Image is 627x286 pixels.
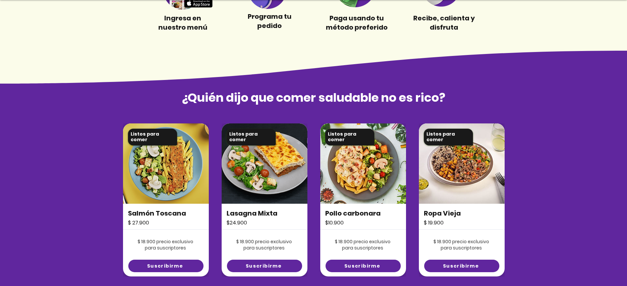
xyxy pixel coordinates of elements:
span: $ 18.900 precio exclusivo para suscriptores [433,238,489,251]
span: Suscribirme [147,263,183,270]
span: Pollo carbonara [325,209,381,218]
span: Paga usando tu método preferido [326,13,388,32]
span: Recibe, calienta y disfruta [413,13,475,32]
span: $ 18.900 precio exclusivo para suscriptores [335,238,391,251]
a: Suscribirme [227,260,302,272]
span: $ 18.900 precio exclusivo para suscriptores [236,238,292,251]
span: Salmón Toscana [128,209,186,218]
span: Listos para comer [131,131,159,143]
img: foody-sancocho-valluno-con-pierna-pernil.png [222,123,307,204]
a: Suscribirme [326,260,401,272]
a: Suscribirme [424,260,499,272]
span: $10.900 [325,219,344,226]
span: $ 19.900 [424,219,444,226]
img: foody-sancocho-valluno-con-pierna-pernil.png [419,123,505,204]
span: $ 18.900 precio exclusivo para suscriptores [138,238,193,251]
span: Suscribirme [246,263,282,270]
iframe: Messagebird Livechat Widget [589,248,620,279]
span: Ingresa en nuestro menú [158,13,207,32]
span: Suscribirme [443,263,479,270]
span: Ropa Vieja [424,209,461,218]
img: foody-sancocho-valluno-con-pierna-pernil.png [320,123,406,204]
span: Listos para comer [328,131,356,143]
span: Programa tu pedido [248,12,292,30]
span: Listos para comer [229,131,258,143]
a: Suscribirme [128,260,204,272]
span: Lasagna Mixta [227,209,277,218]
span: ¿Quién dijo que comer saludable no es rico? [181,89,445,106]
span: Listos para comer [426,131,455,143]
span: $ 27.900 [128,219,149,226]
span: $24.900 [227,219,247,226]
img: foody-sancocho-valluno-con-pierna-pernil.png [123,123,209,204]
span: Suscribirme [344,263,380,270]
